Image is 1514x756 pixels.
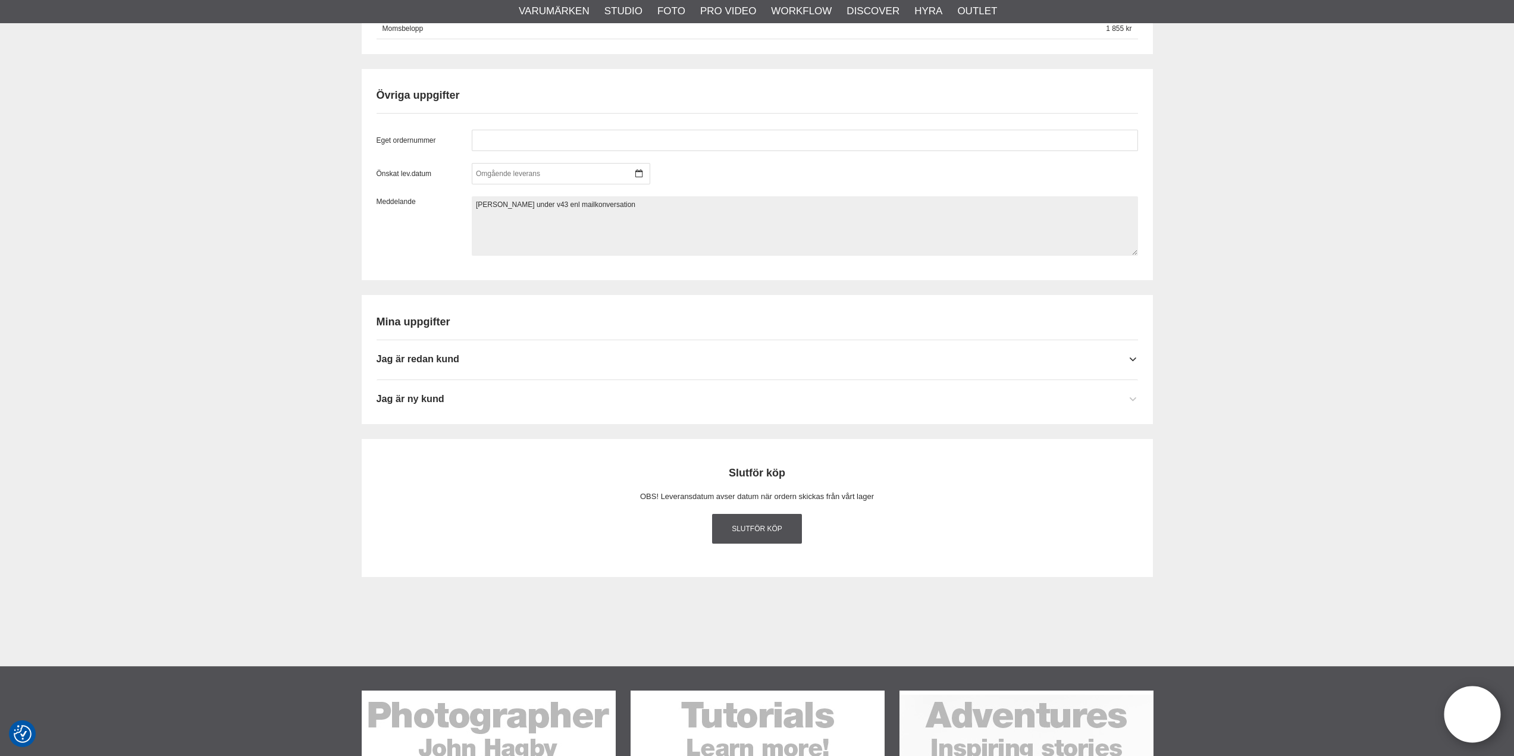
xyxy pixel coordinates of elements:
[377,168,472,179] label: Önskat lev.datum
[771,4,832,19] a: Workflow
[14,725,32,743] img: Revisit consent button
[377,353,459,364] span: Jag är redan kund
[712,514,803,544] a: Slutför köp
[377,393,444,404] span: Jag är ny kund
[377,88,1138,103] h2: Övriga uppgifter
[14,723,32,745] button: Samtyckesinställningar
[604,4,642,19] a: Studio
[377,315,1138,330] h2: Mina uppgifter
[377,18,1101,39] span: Momsbelopp
[914,4,942,19] a: Hyra
[657,4,685,19] a: Foto
[957,4,997,19] a: Outlet
[391,466,1123,481] h2: Slutför köp
[377,135,472,146] label: Eget ordernummer
[391,491,1123,503] p: OBS! Leveransdatum avser datum när ordern skickas från vårt lager
[519,4,590,19] a: Varumärken
[377,196,472,256] label: Meddelande
[847,4,899,19] a: Discover
[700,4,756,19] a: Pro Video
[1100,18,1137,39] span: 1 855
